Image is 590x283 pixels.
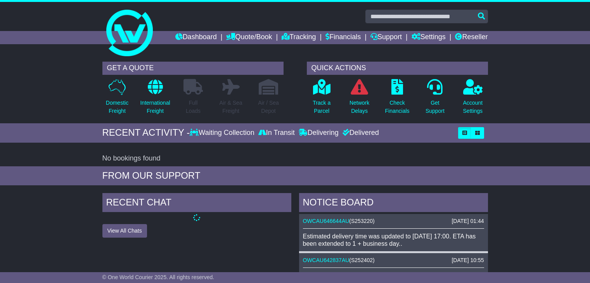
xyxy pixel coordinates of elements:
[303,257,350,263] a: OWCAU642837AU
[303,218,350,224] a: OWCAU646644AU
[325,31,361,44] a: Financials
[102,224,147,238] button: View All Chats
[102,127,190,138] div: RECENT ACTIVITY -
[102,62,284,75] div: GET A QUOTE
[452,257,484,264] div: [DATE] 10:55
[313,99,330,115] p: Track a Parcel
[303,257,484,264] div: ( )
[452,218,484,224] div: [DATE] 01:44
[226,31,272,44] a: Quote/Book
[303,218,484,224] div: ( )
[307,62,488,75] div: QUICK ACTIONS
[140,99,170,115] p: International Freight
[463,99,483,115] p: Account Settings
[175,31,217,44] a: Dashboard
[385,79,410,119] a: CheckFinancials
[102,193,291,214] div: RECENT CHAT
[219,99,242,115] p: Air & Sea Freight
[351,218,373,224] span: S253220
[349,79,370,119] a: NetworkDelays
[190,129,256,137] div: Waiting Collection
[140,79,170,119] a: InternationalFreight
[351,257,373,263] span: S252402
[312,79,331,119] a: Track aParcel
[370,31,402,44] a: Support
[106,99,128,115] p: Domestic Freight
[183,99,203,115] p: Full Loads
[303,272,484,279] p: Pricing was approved for booking OWCAU642837AU.
[425,79,445,119] a: GetSupport
[102,170,488,181] div: FROM OUR SUPPORT
[258,99,279,115] p: Air / Sea Depot
[297,129,341,137] div: Delivering
[282,31,316,44] a: Tracking
[102,274,215,280] span: © One World Courier 2025. All rights reserved.
[350,99,369,115] p: Network Delays
[455,31,488,44] a: Reseller
[463,79,483,119] a: AccountSettings
[299,193,488,214] div: NOTICE BOARD
[412,31,446,44] a: Settings
[102,154,488,163] div: No bookings found
[426,99,445,115] p: Get Support
[303,233,484,247] div: Estimated delivery time was updated to [DATE] 17:00. ETA has been extended to 1 + business day..
[256,129,297,137] div: In Transit
[106,79,129,119] a: DomesticFreight
[341,129,379,137] div: Delivered
[385,99,410,115] p: Check Financials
